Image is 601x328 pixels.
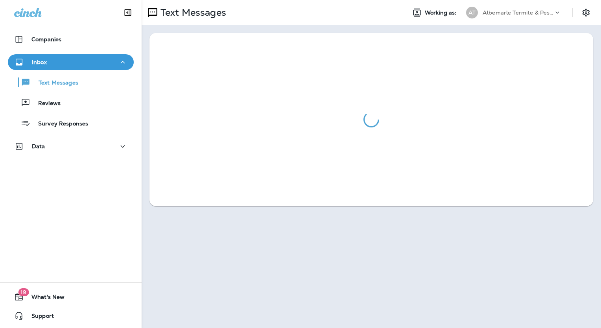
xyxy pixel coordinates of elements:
div: AT [466,7,478,18]
p: Companies [31,36,61,42]
p: Text Messages [31,79,78,87]
span: Support [24,313,54,322]
p: Text Messages [157,7,226,18]
button: Settings [579,6,593,20]
p: Data [32,143,45,149]
button: Companies [8,31,134,47]
p: Survey Responses [30,120,88,128]
p: Albemarle Termite & Pest Control [483,9,553,16]
button: Data [8,138,134,154]
p: Inbox [32,59,47,65]
span: What's New [24,294,65,303]
span: 19 [18,288,29,296]
button: Survey Responses [8,115,134,131]
button: Reviews [8,94,134,111]
button: Support [8,308,134,324]
p: Reviews [30,100,61,107]
button: 19What's New [8,289,134,305]
button: Text Messages [8,74,134,90]
button: Inbox [8,54,134,70]
span: Working as: [425,9,458,16]
button: Collapse Sidebar [117,5,139,20]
